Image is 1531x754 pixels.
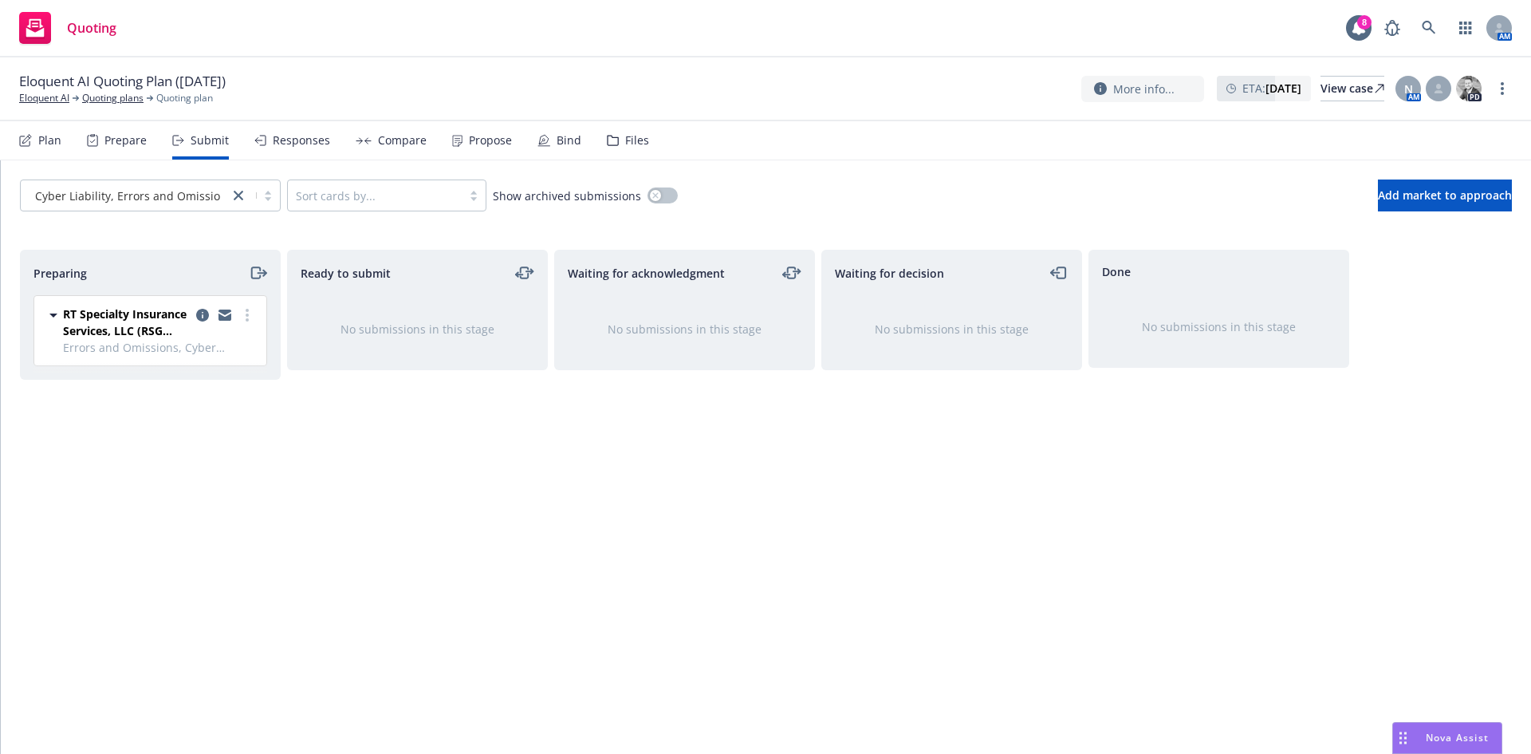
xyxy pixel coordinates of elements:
a: Switch app [1450,12,1482,44]
button: Nova Assist [1392,722,1502,754]
div: View case [1320,77,1384,101]
span: Cyber Liability, Errors and Omissions [35,188,233,204]
a: Report a Bug [1376,12,1408,44]
strong: [DATE] [1265,81,1301,96]
a: View case [1320,76,1384,101]
span: Done [1102,263,1131,280]
div: No submissions in this stage [581,321,789,338]
span: More info... [1113,81,1175,97]
a: moveLeftRight [782,263,801,282]
span: N [1404,81,1413,97]
div: Submit [191,134,229,147]
span: Add market to approach [1378,188,1512,203]
img: photo [1456,76,1482,101]
a: close [229,186,248,205]
a: moveLeft [1049,263,1069,282]
span: Ready to submit [301,265,391,282]
a: Search [1413,12,1445,44]
a: Quoting [13,6,123,50]
a: Eloquent AI [19,91,69,105]
div: Bind [557,134,581,147]
a: moveRight [248,263,267,282]
a: moveLeftRight [515,263,534,282]
span: Quoting [67,22,116,34]
span: Waiting for decision [835,265,944,282]
div: Files [625,134,649,147]
span: Errors and Omissions, Cyber Liability [63,339,257,356]
span: Nova Assist [1426,731,1489,744]
span: Preparing [33,265,87,282]
a: more [238,306,257,325]
div: Drag to move [1393,723,1413,753]
button: Add market to approach [1378,180,1512,211]
div: Responses [273,134,330,147]
button: More info... [1081,76,1204,102]
div: 8 [1357,15,1372,30]
span: ETA : [1242,80,1301,97]
span: RT Specialty Insurance Services, LLC (RSG Specialty, LLC) [63,306,190,339]
div: Propose [469,134,512,147]
div: Compare [378,134,427,147]
span: Eloquent AI Quoting Plan ([DATE]) [19,72,226,91]
span: Show archived submissions [493,188,641,204]
span: Quoting plan [156,91,213,105]
span: Waiting for acknowledgment [568,265,725,282]
div: Prepare [104,134,147,147]
span: Cyber Liability, Errors and Omissions [29,188,221,204]
a: copy logging email [193,306,212,325]
a: Quoting plans [82,91,144,105]
div: No submissions in this stage [848,321,1056,338]
div: No submissions in this stage [313,321,521,338]
div: Plan [38,134,61,147]
a: copy logging email [215,306,234,325]
a: more [1493,79,1512,98]
div: No submissions in this stage [1115,318,1323,335]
